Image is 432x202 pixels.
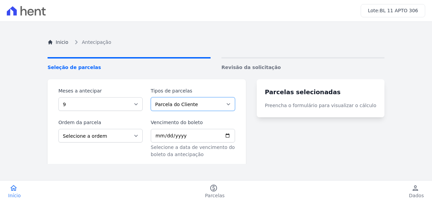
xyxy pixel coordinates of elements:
nav: Progress [48,57,384,71]
span: Parcelas [205,192,225,199]
i: paid [210,184,218,192]
span: BL 11 APTO 306 [380,8,418,13]
span: Seleção de parcelas [48,64,211,71]
label: Tipos de parcelas [151,87,235,95]
nav: Breadcrumb [48,38,384,46]
label: Meses a antecipar [58,87,143,95]
a: paidParcelas [197,184,233,199]
label: Vencimento do boleto [151,119,235,126]
i: home [10,184,18,192]
span: Início [8,192,21,199]
span: Dados [409,192,424,199]
span: Revisão da solicitação [221,64,384,71]
a: Inicio [48,39,68,46]
label: Ordem da parcela [58,119,143,126]
a: personDados [401,184,432,199]
i: person [411,184,419,192]
h3: Lote: [368,7,418,14]
h3: Parcelas selecionadas [265,87,376,97]
p: Preencha o formulário para visualizar o cálculo [265,102,376,109]
p: Selecione a data de vencimento do boleto da antecipação [151,144,235,158]
span: Antecipação [82,39,111,46]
